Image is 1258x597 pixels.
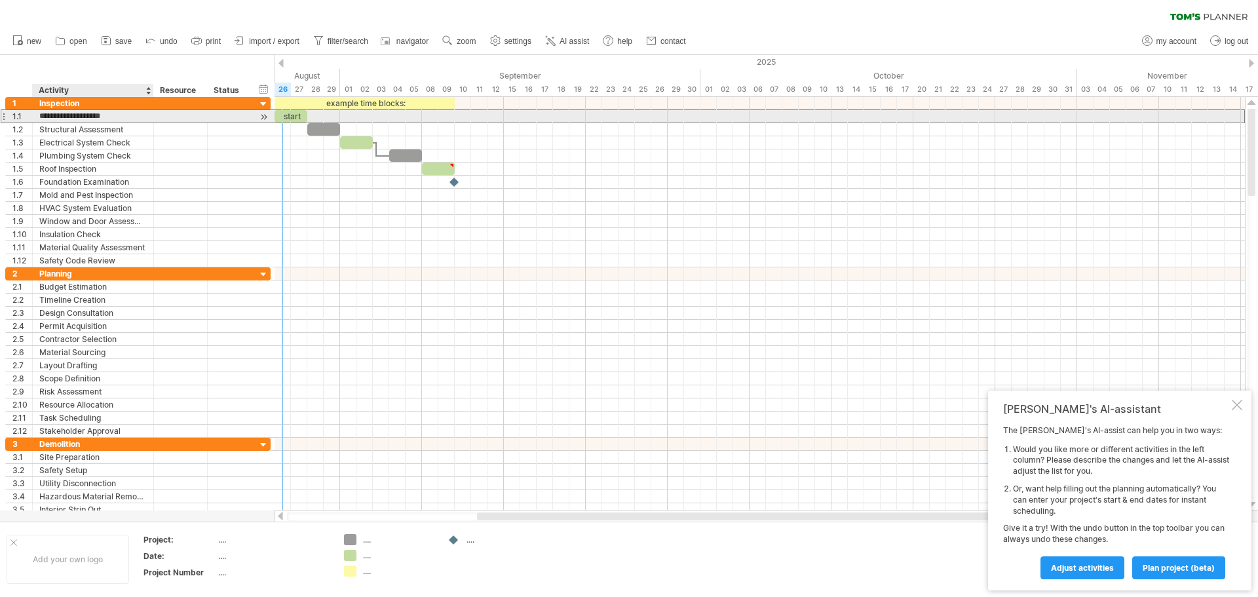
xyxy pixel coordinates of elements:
a: AI assist [542,33,593,50]
div: Material Sourcing [39,346,147,358]
a: new [9,33,45,50]
div: Thursday, 6 November 2025 [1126,83,1143,96]
div: Wednesday, 17 September 2025 [537,83,553,96]
div: Tuesday, 14 October 2025 [848,83,864,96]
div: Layout Drafting [39,359,147,372]
div: .... [218,550,328,562]
a: print [188,33,225,50]
div: .... [218,534,328,545]
div: Monday, 6 October 2025 [750,83,766,96]
div: Thursday, 16 October 2025 [881,83,897,96]
div: .... [363,550,434,561]
div: Roof Inspection [39,163,147,175]
a: undo [142,33,181,50]
div: Tuesday, 30 September 2025 [684,83,700,96]
div: Tuesday, 4 November 2025 [1094,83,1110,96]
a: log out [1207,33,1252,50]
span: filter/search [328,37,368,46]
div: Friday, 3 October 2025 [733,83,750,96]
span: my account [1156,37,1196,46]
div: Tuesday, 21 October 2025 [930,83,946,96]
div: Demolition [39,438,147,450]
div: Insulation Check [39,228,147,241]
div: 2.5 [12,333,32,345]
div: Thursday, 18 September 2025 [553,83,569,96]
div: 2.1 [12,280,32,293]
div: Utility Disconnection [39,477,147,490]
div: Friday, 12 September 2025 [487,83,504,96]
div: Friday, 5 September 2025 [406,83,422,96]
div: 1.2 [12,123,32,136]
div: 2.4 [12,320,32,332]
div: example time blocks: [275,97,455,109]
div: Window and Door Assessment [39,215,147,227]
span: Adjust activities [1051,563,1114,573]
div: Thursday, 13 November 2025 [1208,83,1225,96]
div: 1.9 [12,215,32,227]
div: Monday, 3 November 2025 [1077,83,1094,96]
div: 1.12 [12,254,32,267]
div: 1.1 [12,110,32,123]
div: Resource Allocation [39,398,147,411]
div: HVAC System Evaluation [39,202,147,214]
div: Foundation Examination [39,176,147,188]
a: zoom [439,33,480,50]
div: start [275,110,307,123]
div: Add your own logo [7,535,129,584]
span: help [617,37,632,46]
div: Friday, 31 October 2025 [1061,83,1077,96]
div: Friday, 14 November 2025 [1225,83,1241,96]
div: Tuesday, 16 September 2025 [520,83,537,96]
div: Tuesday, 11 November 2025 [1175,83,1192,96]
a: help [600,33,636,50]
div: 2.2 [12,294,32,306]
span: open [69,37,87,46]
div: Friday, 26 September 2025 [651,83,668,96]
div: 1.3 [12,136,32,149]
span: plan project (beta) [1143,563,1215,573]
div: 3.3 [12,477,32,490]
div: Wednesday, 29 October 2025 [1028,83,1044,96]
div: Thursday, 4 September 2025 [389,83,406,96]
span: save [115,37,132,46]
div: Material Quality Assessment [39,241,147,254]
div: Wednesday, 15 October 2025 [864,83,881,96]
div: 1.8 [12,202,32,214]
div: Monday, 13 October 2025 [831,83,848,96]
div: Date: [143,550,216,562]
div: Wednesday, 22 October 2025 [946,83,963,96]
div: Risk Assessment [39,385,147,398]
span: log out [1225,37,1248,46]
div: Scope Definition [39,372,147,385]
span: undo [160,37,178,46]
div: Wednesday, 1 October 2025 [700,83,717,96]
a: navigator [379,33,432,50]
div: Task Scheduling [39,412,147,424]
a: plan project (beta) [1132,556,1225,579]
div: Thursday, 11 September 2025 [471,83,487,96]
div: Tuesday, 26 August 2025 [275,83,291,96]
div: Safety Code Review [39,254,147,267]
div: Project Number [143,567,216,578]
div: Structural Assessment [39,123,147,136]
a: Adjust activities [1040,556,1124,579]
div: 2.6 [12,346,32,358]
span: import / export [249,37,299,46]
li: Would you like more or different activities in the left column? Please describe the changes and l... [1013,444,1229,477]
div: Wednesday, 24 September 2025 [619,83,635,96]
div: 1 [12,97,32,109]
li: Or, want help filling out the planning automatically? You can enter your project's start & end da... [1013,484,1229,516]
div: Safety Setup [39,464,147,476]
div: Mold and Pest Inspection [39,189,147,201]
div: Permit Acquisition [39,320,147,332]
div: Inspection [39,97,147,109]
div: Activity [39,84,146,97]
div: Monday, 17 November 2025 [1241,83,1257,96]
a: save [98,33,136,50]
div: 2.10 [12,398,32,411]
div: Contractor Selection [39,333,147,345]
div: 2.8 [12,372,32,385]
span: new [27,37,41,46]
div: Friday, 17 October 2025 [897,83,913,96]
span: settings [505,37,531,46]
